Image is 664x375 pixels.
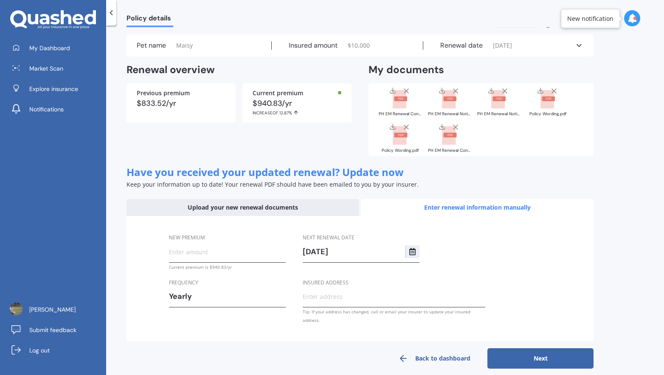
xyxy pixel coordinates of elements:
[253,110,279,116] span: INCREASE OF
[29,305,76,314] span: [PERSON_NAME]
[361,199,594,216] div: Enter renewal information manually
[29,346,50,355] span: Log out
[381,348,487,369] a: Back to dashboard
[487,348,594,369] button: Next
[303,290,485,303] input: Enter address
[127,63,352,77] h2: Renewal overview
[369,63,444,77] h2: My documents
[29,44,70,52] span: My Dashboard
[526,112,569,116] div: Policy Wording.pdf
[6,301,106,318] a: [PERSON_NAME]
[428,148,470,153] div: PH EM Renewal Confirmation CC21_10_2022_04_05_18_387507.pdf
[253,90,341,96] div: Current premium
[428,112,470,116] div: PH EM Renewal Notification CC29_09_2024_10_01_58_806602.pdf
[127,199,359,216] div: Upload your new renewal documents
[379,112,421,116] div: PH EM Renewal Confirmation CC21_10_2024_04_06_25_446261.pdf
[29,326,76,334] span: Submit feedback
[29,105,64,114] span: Notifications
[6,60,106,77] a: Market Scan
[169,278,198,286] span: Frequency
[379,148,421,153] div: Policy Wording.pdf
[169,245,286,258] input: Enter amount
[169,234,205,241] span: New premium
[169,290,275,303] div: Yearly
[127,180,419,188] span: Keep your information up to date! Your renewal PDF should have been emailed to you by your insurer.
[303,307,485,324] div: Tip: If your address has changed, call or email your insurer to update your insured address.
[303,278,349,286] span: Insured address
[289,41,338,50] label: Insured amount
[493,41,512,50] span: [DATE]
[29,64,63,73] span: Market Scan
[567,14,613,23] div: New notification
[169,263,286,271] div: Current premium is $940.83/yr
[29,85,78,93] span: Explore insurance
[279,110,292,116] span: 12.87%
[405,245,419,258] button: Select date
[303,234,355,241] span: Next renewal date
[348,41,370,50] span: $ 10,000
[477,112,520,116] div: PH EM Renewal Notification CC29_09_2023_10_01_35_069481.pdf
[176,41,193,50] span: Maisy
[137,41,166,50] label: Pet name
[137,90,225,96] div: Previous premium
[6,321,106,338] a: Submit feedback
[127,165,404,179] span: Have you received your updated renewal? Update now
[6,40,106,57] a: My Dashboard
[253,99,341,116] div: $940.83/yr
[127,14,173,26] span: Policy details
[10,303,23,315] img: picture
[6,342,106,359] a: Log out
[6,80,106,97] a: Explore insurance
[440,41,483,50] label: Renewal date
[6,101,106,118] a: Notifications
[137,99,225,107] div: $833.52/yr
